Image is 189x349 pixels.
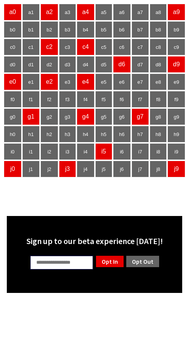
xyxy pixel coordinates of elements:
[77,91,94,108] td: f4
[132,56,149,73] td: d7
[113,143,131,160] td: i6
[4,91,22,108] td: f0
[95,4,112,20] td: a5
[4,126,22,142] td: h0
[40,108,58,125] td: g2
[40,21,58,38] td: b2
[40,161,58,177] td: j2
[77,74,94,90] td: e4
[40,74,58,90] td: e2
[132,21,149,38] td: b7
[132,39,149,55] td: c7
[125,255,160,268] a: Opt Out
[4,56,22,73] td: d0
[95,74,112,90] td: e5
[150,126,167,142] td: h8
[95,161,112,177] td: j5
[167,39,185,55] td: c9
[150,4,167,20] td: a8
[22,108,40,125] td: g1
[77,126,94,142] td: h4
[167,143,185,160] td: i9
[150,56,167,73] td: d8
[132,91,149,108] td: f7
[22,74,40,90] td: e1
[95,56,112,73] td: d5
[113,4,131,20] td: a6
[150,161,167,177] td: j8
[150,21,167,38] td: b8
[22,4,40,20] td: a1
[4,21,22,38] td: b0
[40,56,58,73] td: d2
[95,91,112,108] td: f5
[113,39,131,55] td: c6
[22,39,40,55] td: c1
[77,108,94,125] td: g4
[167,161,185,177] td: j9
[150,108,167,125] td: g8
[132,126,149,142] td: h7
[4,74,22,90] td: e0
[4,39,22,55] td: c0
[59,21,76,38] td: b3
[95,39,112,55] td: c5
[150,39,167,55] td: c8
[59,143,76,160] td: i3
[4,161,22,177] td: j0
[22,56,40,73] td: d1
[4,108,22,125] td: g0
[59,4,76,20] td: a3
[40,91,58,108] td: f2
[59,108,76,125] td: g3
[4,143,22,160] td: i0
[113,108,131,125] td: g6
[59,56,76,73] td: d3
[77,4,94,20] td: a4
[4,4,22,20] td: a0
[22,161,40,177] td: j1
[59,74,76,90] td: e3
[113,74,131,90] td: e6
[77,21,94,38] td: b4
[150,74,167,90] td: e8
[113,56,131,73] td: d6
[22,126,40,142] td: h1
[40,126,58,142] td: h2
[167,108,185,125] td: g9
[95,21,112,38] td: b5
[167,126,185,142] td: h9
[132,74,149,90] td: e7
[167,91,185,108] td: f9
[113,91,131,108] td: f6
[113,21,131,38] td: b6
[77,39,94,55] td: c4
[167,4,185,20] td: a9
[22,21,40,38] td: b1
[150,143,167,160] td: i8
[77,56,94,73] td: d4
[40,39,58,55] td: c2
[95,255,124,268] a: Opt In
[167,74,185,90] td: e9
[95,126,112,142] td: h5
[113,161,131,177] td: j6
[167,21,185,38] td: b9
[59,161,76,177] td: j3
[22,143,40,160] td: i1
[167,56,185,73] td: d9
[150,91,167,108] td: f8
[40,4,58,20] td: a2
[95,143,112,160] td: i5
[77,143,94,160] td: i4
[95,108,112,125] td: g5
[132,143,149,160] td: i7
[132,4,149,20] td: a7
[113,126,131,142] td: h6
[132,108,149,125] td: g7
[59,126,76,142] td: h3
[40,143,58,160] td: i2
[132,161,149,177] td: j7
[22,91,40,108] td: f1
[59,39,76,55] td: c3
